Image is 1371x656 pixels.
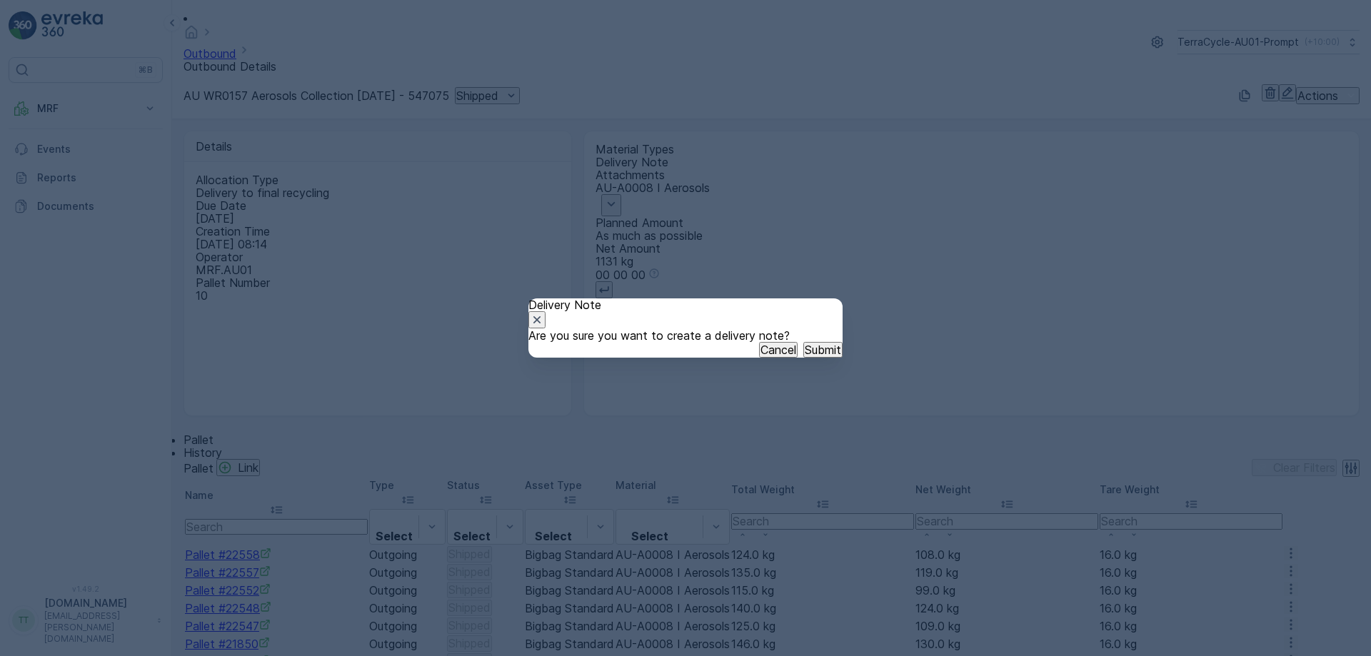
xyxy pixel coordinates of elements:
button: Cancel [759,342,798,358]
p: Cancel [760,343,796,356]
p: Submit [805,343,841,356]
button: Submit [803,342,843,358]
p: Are you sure you want to create a delivery note? [528,329,843,342]
p: Delivery Note [528,298,843,311]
